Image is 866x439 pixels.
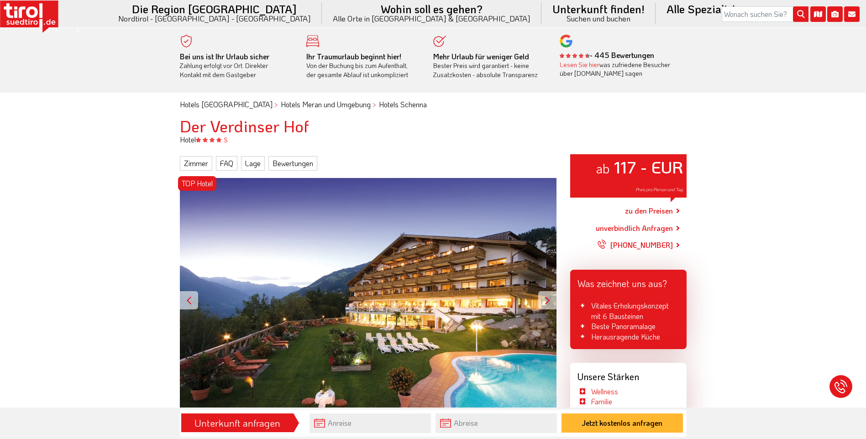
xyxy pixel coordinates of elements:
[570,363,687,387] div: Unsere Stärken
[560,60,673,78] div: was zufriedene Besucher über [DOMAIN_NAME] sagen
[596,160,610,177] small: ab
[180,52,269,61] b: Bei uns ist Ihr Urlaub sicher
[433,52,546,79] div: Bester Preis wird garantiert - keine Zusatzkosten - absolute Transparenz
[560,60,599,69] a: Lesen Sie hier
[118,15,311,22] small: Nordtirol - [GEOGRAPHIC_DATA] - [GEOGRAPHIC_DATA]
[577,332,679,342] li: Herausragende Küche
[722,6,808,22] input: Wonach suchen Sie?
[591,407,671,417] a: Mountainbiken/Radfahren
[281,99,371,109] a: Hotels Meran und Umgebung
[560,35,572,47] img: google
[844,6,860,22] i: Kontakt
[180,156,212,171] a: Zimmer
[216,156,237,171] a: FAQ
[180,52,293,79] div: Zahlung erfolgt vor Ort. Direkter Kontakt mit dem Gastgeber
[552,15,645,22] small: Suchen und buchen
[433,52,529,61] b: Mehr Urlaub für weniger Geld
[591,397,612,406] a: Familie
[827,6,843,22] i: Fotogalerie
[436,413,557,433] input: Abreise
[241,156,265,171] a: Lage
[560,50,654,60] b: - 445 Bewertungen
[180,99,273,109] a: Hotels [GEOGRAPHIC_DATA]
[577,301,679,321] li: Vitales Erholungskonzept mit 6 Bausteinen
[180,117,687,135] h1: Der Verdinser Hof
[268,156,317,171] a: Bewertungen
[635,187,683,193] span: Preis pro Person und Tag
[310,413,431,433] input: Anreise
[625,199,673,222] a: zu den Preisen
[562,413,683,433] button: Jetzt kostenlos anfragen
[598,234,673,256] a: [PHONE_NUMBER]
[306,52,420,79] div: Von der Buchung bis zum Aufenthalt, der gesamte Ablauf ist unkompliziert
[570,270,687,293] div: Was zeichnet uns aus?
[591,387,618,396] a: Wellness
[614,156,683,178] strong: 117 - EUR
[810,6,826,22] i: Karte öffnen
[333,15,530,22] small: Alle Orte in [GEOGRAPHIC_DATA] & [GEOGRAPHIC_DATA]
[178,176,216,191] div: TOP Hotel
[173,135,693,145] div: Hotel
[306,52,401,61] b: Ihr Traumurlaub beginnt hier!
[596,223,673,234] a: unverbindlich Anfragen
[184,415,291,431] div: Unterkunft anfragen
[577,321,679,331] li: Beste Panoramalage
[379,99,427,109] a: Hotels Schenna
